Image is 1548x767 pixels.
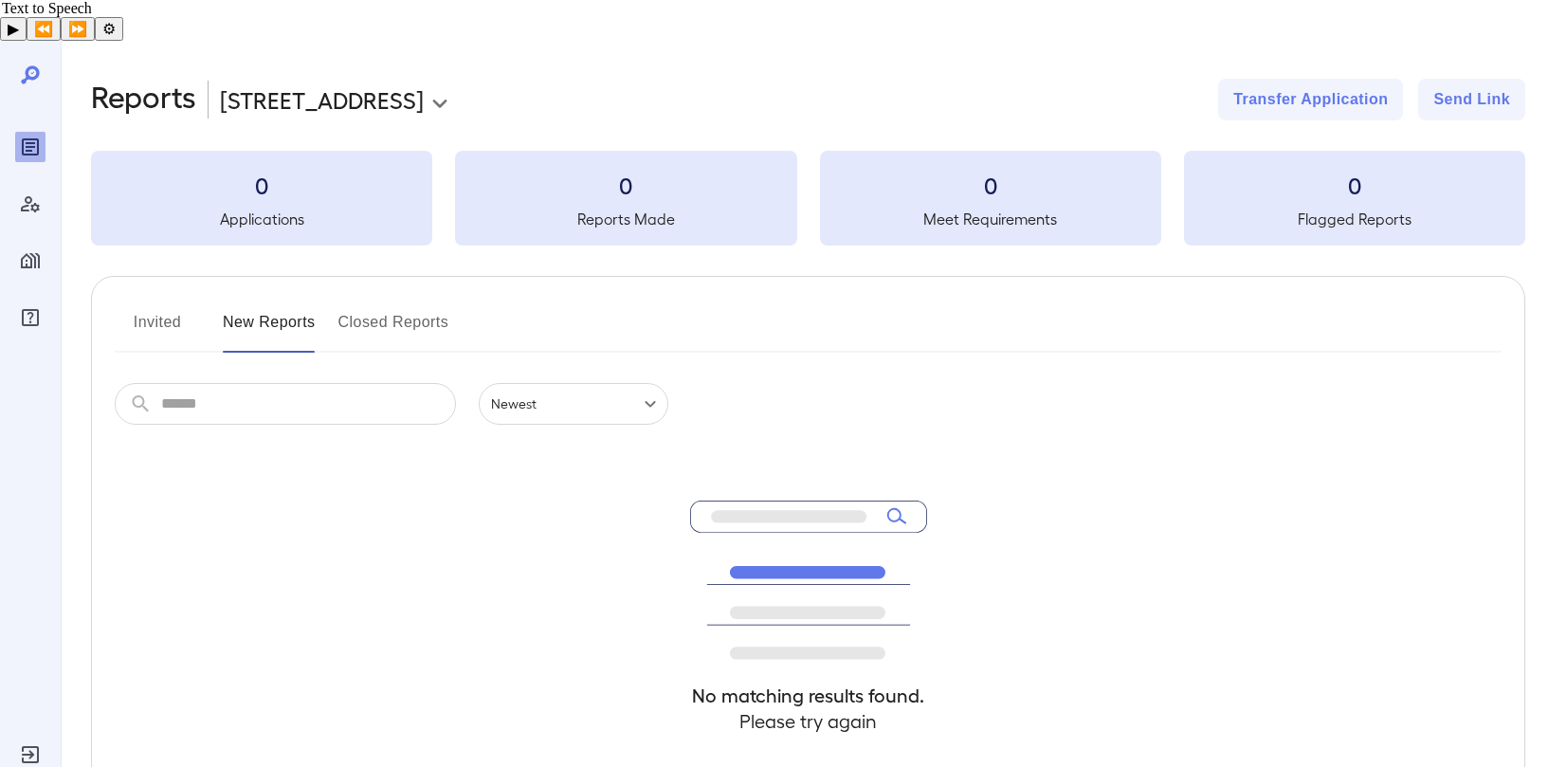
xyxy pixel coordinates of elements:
[91,170,432,200] h3: 0
[690,708,927,734] h4: Please try again
[820,208,1161,230] h5: Meet Requirements
[27,17,61,41] button: Previous
[1184,170,1525,200] h3: 0
[690,683,927,708] h4: No matching results found.
[820,170,1161,200] h3: 0
[91,151,1525,246] summary: 0Applications0Reports Made0Meet Requirements0Flagged Reports
[479,383,668,425] div: Newest
[91,208,432,230] h5: Applications
[15,246,46,276] div: Manage Properties
[1218,79,1403,120] button: Transfer Application
[61,17,95,41] button: Forward
[115,307,200,353] button: Invited
[223,307,316,353] button: New Reports
[338,307,449,353] button: Closed Reports
[1184,208,1525,230] h5: Flagged Reports
[95,17,123,41] button: Settings
[15,189,46,219] div: Manage Users
[1418,79,1525,120] button: Send Link
[15,132,46,162] div: Reports
[15,302,46,333] div: FAQ
[220,84,424,115] p: [STREET_ADDRESS]
[91,79,196,120] h2: Reports
[455,170,796,200] h3: 0
[455,208,796,230] h5: Reports Made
